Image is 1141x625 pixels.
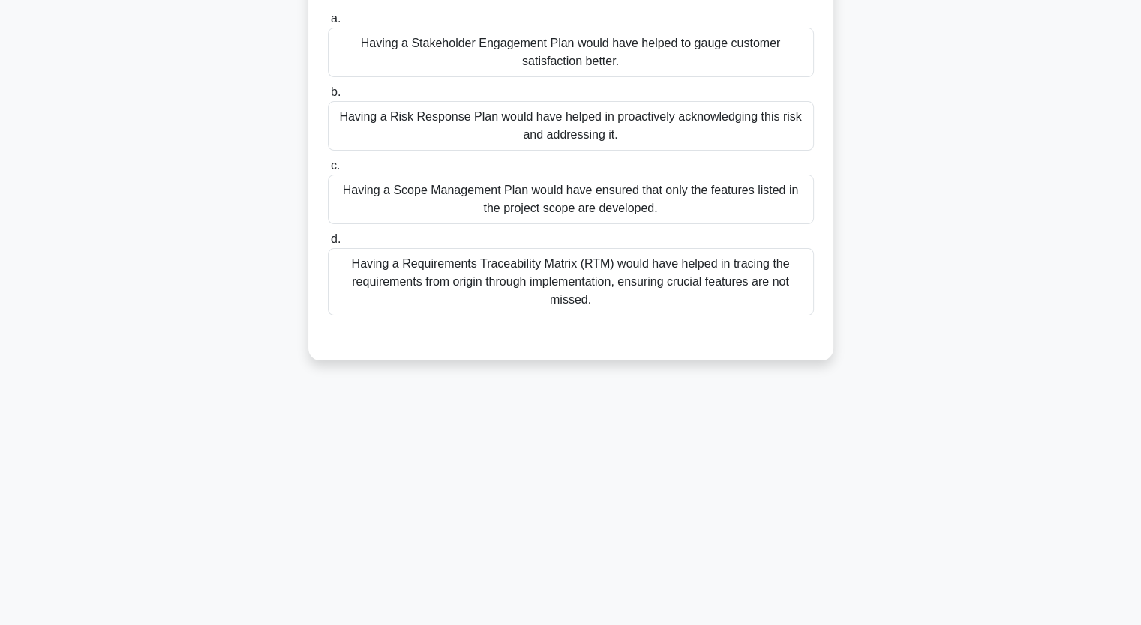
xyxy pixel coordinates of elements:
div: Having a Risk Response Plan would have helped in proactively acknowledging this risk and addressi... [328,101,814,151]
span: b. [331,85,341,98]
span: c. [331,159,340,172]
span: d. [331,232,341,245]
div: Having a Scope Management Plan would have ensured that only the features listed in the project sc... [328,175,814,224]
div: Having a Stakeholder Engagement Plan would have helped to gauge customer satisfaction better. [328,28,814,77]
div: Having a Requirements Traceability Matrix (RTM) would have helped in tracing the requirements fro... [328,248,814,315]
span: a. [331,12,341,25]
